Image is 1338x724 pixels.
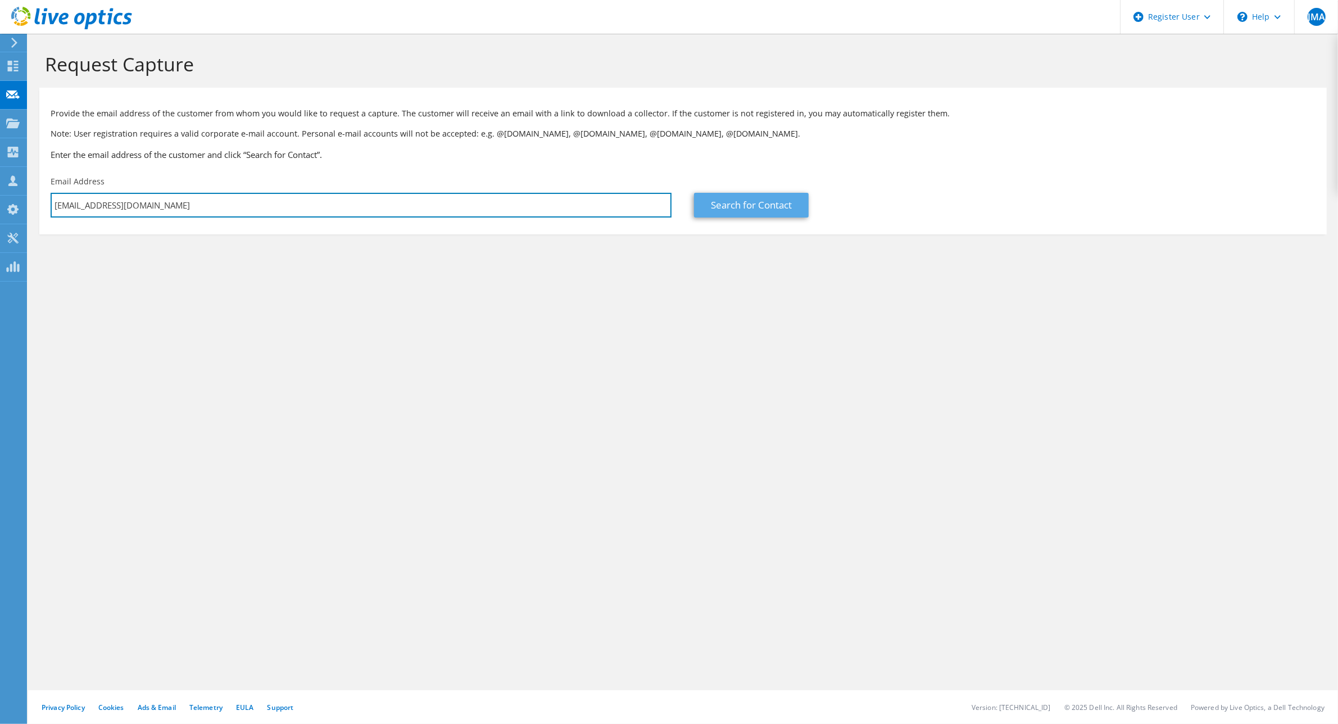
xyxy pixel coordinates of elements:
[51,107,1316,120] p: Provide the email address of the customer from whom you would like to request a capture. The cust...
[267,703,293,712] a: Support
[51,128,1316,140] p: Note: User registration requires a valid corporate e-mail account. Personal e-mail accounts will ...
[51,148,1316,161] h3: Enter the email address of the customer and click “Search for Contact”.
[1064,703,1177,712] li: © 2025 Dell Inc. All Rights Reserved
[189,703,223,712] a: Telemetry
[1308,8,1326,26] span: JMA
[138,703,176,712] a: Ads & Email
[98,703,124,712] a: Cookies
[1237,12,1248,22] svg: \n
[694,193,809,218] a: Search for Contact
[42,703,85,712] a: Privacy Policy
[45,52,1316,76] h1: Request Capture
[236,703,253,712] a: EULA
[972,703,1051,712] li: Version: [TECHNICAL_ID]
[1191,703,1325,712] li: Powered by Live Optics, a Dell Technology
[51,176,105,187] label: Email Address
